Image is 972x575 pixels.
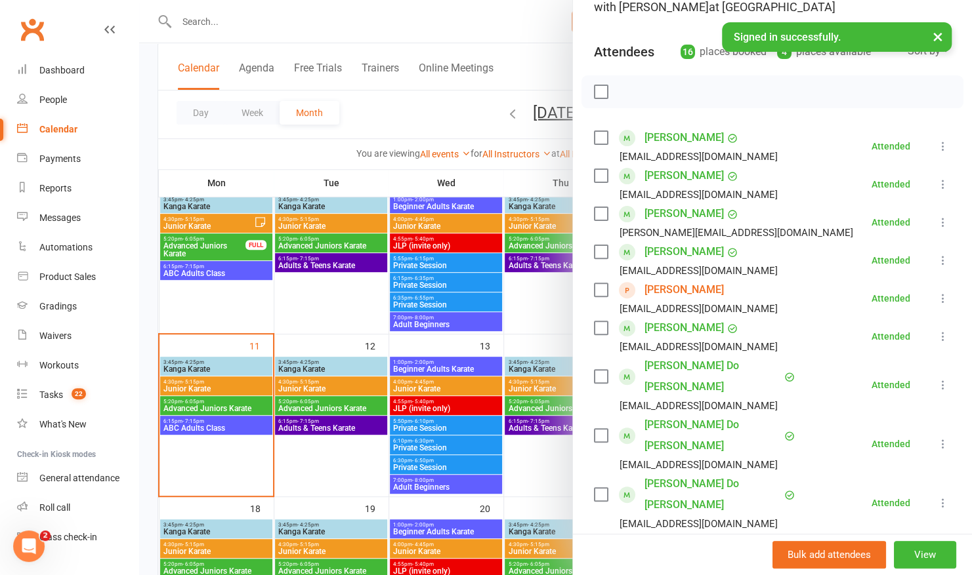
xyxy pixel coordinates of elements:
a: [PERSON_NAME] [644,127,724,148]
a: [PERSON_NAME] Do [PERSON_NAME] [644,355,781,397]
a: What's New [17,410,138,439]
div: Payments [39,153,81,164]
a: Workouts [17,351,138,380]
div: Reports [39,183,72,193]
a: [PERSON_NAME] [644,317,724,338]
div: [PERSON_NAME][EMAIL_ADDRESS][DOMAIN_NAME] [620,224,853,241]
button: × [926,22,950,50]
div: Gradings [39,301,77,311]
div: Attended [872,380,910,389]
div: What's New [39,419,87,429]
iframe: Intercom live chat [13,530,45,562]
div: Attended [872,256,910,265]
div: Workouts [39,360,79,370]
div: [EMAIL_ADDRESS][DOMAIN_NAME] [620,300,778,317]
a: Clubworx [16,13,49,46]
a: [PERSON_NAME] Do [PERSON_NAME] [644,473,781,515]
div: Tasks [39,389,63,400]
div: Product Sales [39,271,96,282]
div: [EMAIL_ADDRESS][DOMAIN_NAME] [620,186,778,203]
div: Messages [39,212,81,223]
span: Signed in successfully. [734,31,841,43]
a: [PERSON_NAME] [644,532,724,553]
div: Attended [872,332,910,341]
div: [EMAIL_ADDRESS][DOMAIN_NAME] [620,456,778,473]
a: Payments [17,144,138,174]
a: Messages [17,203,138,233]
a: Automations [17,233,138,262]
a: General attendance kiosk mode [17,464,138,493]
div: Class check-in [39,532,97,542]
div: Waivers [39,330,72,341]
div: Attended [872,439,910,448]
div: People [39,94,67,105]
a: Reports [17,174,138,203]
a: Class kiosk mode [17,523,138,552]
a: Dashboard [17,56,138,85]
span: 2 [40,530,51,541]
a: [PERSON_NAME] Do [PERSON_NAME] [644,414,781,456]
a: [PERSON_NAME] [644,165,724,186]
div: [EMAIL_ADDRESS][DOMAIN_NAME] [620,148,778,165]
a: Product Sales [17,262,138,292]
a: Waivers [17,321,138,351]
button: Bulk add attendees [772,541,886,568]
div: Attended [872,142,910,151]
div: Automations [39,242,93,252]
span: 22 [72,388,86,399]
div: Attended [872,294,910,303]
a: [PERSON_NAME] [644,203,724,224]
div: [EMAIL_ADDRESS][DOMAIN_NAME] [620,338,778,355]
a: [PERSON_NAME] [644,241,724,262]
div: Attended [872,218,910,227]
button: View [894,541,956,568]
a: [PERSON_NAME] [644,279,724,300]
div: Attended [872,180,910,189]
div: [EMAIL_ADDRESS][DOMAIN_NAME] [620,262,778,279]
a: Roll call [17,493,138,523]
div: [EMAIL_ADDRESS][DOMAIN_NAME] [620,515,778,532]
a: Tasks 22 [17,380,138,410]
a: Calendar [17,115,138,144]
div: General attendance [39,473,119,483]
div: Attended [872,498,910,507]
a: Gradings [17,292,138,321]
div: [EMAIL_ADDRESS][DOMAIN_NAME] [620,397,778,414]
a: People [17,85,138,115]
div: Calendar [39,124,77,134]
div: Dashboard [39,65,85,75]
div: Roll call [39,502,70,513]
